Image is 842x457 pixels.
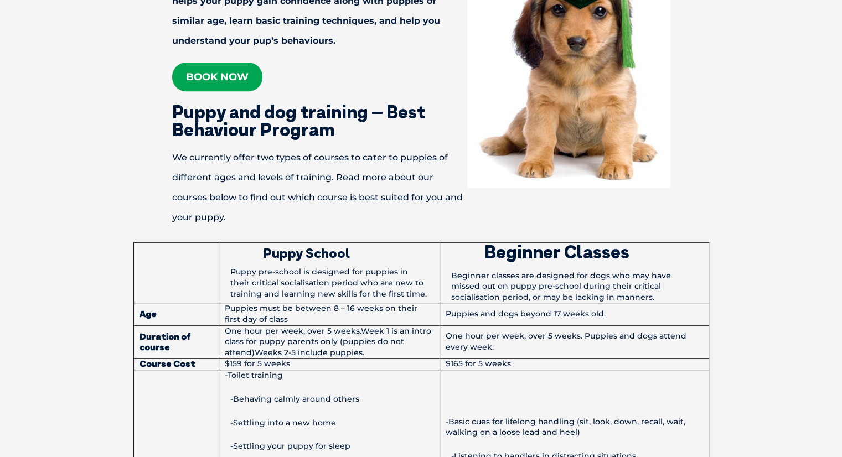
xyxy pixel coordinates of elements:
[225,267,434,299] p: Puppy pre-school is designed for puppies in their critical socialisation period who are new to tr...
[133,103,709,138] h2: Puppy and dog training – Best Behaviour Program
[133,148,709,227] p: We currently offer two types of courses to cater to puppies of different ages and levels of train...
[219,359,440,370] td: $159 for 5 weeks
[225,418,434,429] p: -Settling into a new home
[440,359,709,370] td: $165 for 5 weeks
[219,325,440,359] td: One hour per week, over 5 weeks.Week 1 is an intro class for puppy parents only (puppies do not a...
[440,325,709,359] td: One hour per week, over 5 weeks. Puppies and dogs attend every week.
[140,331,213,352] strong: Duration of course
[225,394,434,405] p: -Behaving calmly around others
[172,63,262,91] a: Book now
[140,359,213,369] strong: Course Cost
[446,271,702,303] p: Beginner classes are designed for dogs who may have missed out on puppy pre-school during their c...
[219,303,440,325] td: Puppies must be between 8 – 16 weeks on their first day of class
[446,243,702,261] h2: Beginner Classes
[440,303,709,325] td: Puppies and dogs beyond 17 weeks old.
[225,246,434,259] h3: Puppy School
[140,309,213,319] strong: Age
[225,441,434,452] p: -Settling your puppy for sleep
